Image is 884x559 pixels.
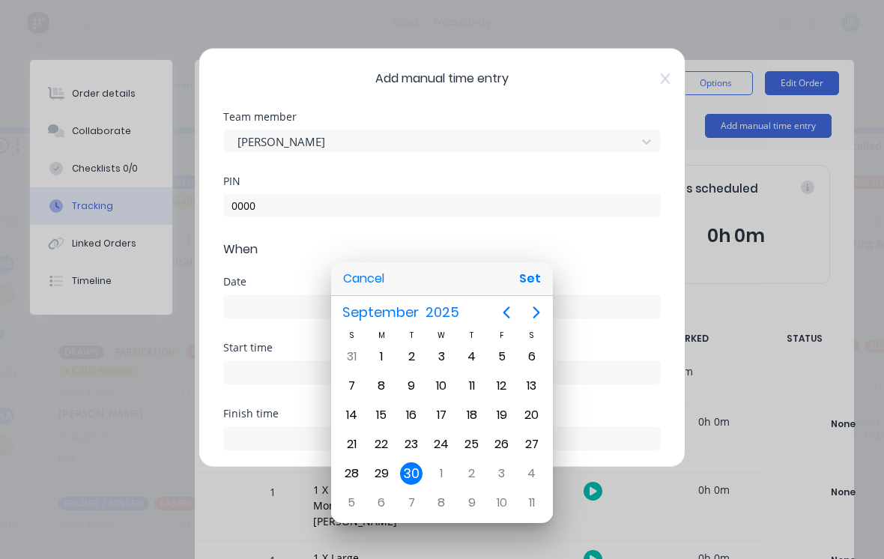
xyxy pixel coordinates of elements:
div: Monday, September 29, 2025 [370,462,393,485]
div: T [396,329,426,342]
div: Thursday, September 11, 2025 [461,375,483,397]
div: Saturday, September 6, 2025 [521,345,543,368]
button: Next page [521,297,551,327]
div: Wednesday, October 1, 2025 [430,462,452,485]
div: Friday, October 3, 2025 [491,462,513,485]
div: Tuesday, October 7, 2025 [400,492,423,514]
div: Saturday, October 4, 2025 [521,462,543,485]
div: W [426,329,456,342]
div: Monday, September 8, 2025 [370,375,393,397]
div: Friday, September 19, 2025 [491,404,513,426]
div: S [336,329,366,342]
div: Thursday, September 4, 2025 [461,345,483,368]
div: Monday, October 6, 2025 [370,492,393,514]
div: Sunday, September 28, 2025 [340,462,363,485]
span: 2025 [422,299,462,326]
div: Wednesday, September 17, 2025 [430,404,452,426]
div: Saturday, September 20, 2025 [521,404,543,426]
div: Sunday, August 31, 2025 [340,345,363,368]
div: Thursday, September 25, 2025 [461,433,483,456]
div: Wednesday, September 10, 2025 [430,375,452,397]
div: Wednesday, September 3, 2025 [430,345,452,368]
div: M [366,329,396,342]
div: Sunday, September 7, 2025 [340,375,363,397]
div: Thursday, October 9, 2025 [461,492,483,514]
div: Tuesday, September 23, 2025 [400,433,423,456]
div: Friday, October 10, 2025 [491,492,513,514]
button: Set [513,265,547,292]
div: Friday, September 26, 2025 [491,433,513,456]
div: Thursday, September 18, 2025 [461,404,483,426]
div: S [517,329,547,342]
div: Wednesday, October 8, 2025 [430,492,452,514]
div: Tuesday, September 2, 2025 [400,345,423,368]
div: Friday, September 5, 2025 [491,345,513,368]
div: Saturday, September 13, 2025 [521,375,543,397]
button: Cancel [337,265,390,292]
div: T [457,329,487,342]
div: Saturday, September 27, 2025 [521,433,543,456]
div: Friday, September 12, 2025 [491,375,513,397]
div: Today, Tuesday, September 30, 2025 [400,462,423,485]
div: Wednesday, September 24, 2025 [430,433,452,456]
div: Tuesday, September 16, 2025 [400,404,423,426]
div: Thursday, October 2, 2025 [461,462,483,485]
div: Monday, September 22, 2025 [370,433,393,456]
span: September [339,299,422,326]
div: Monday, September 1, 2025 [370,345,393,368]
div: Saturday, October 11, 2025 [521,492,543,514]
div: Monday, September 15, 2025 [370,404,393,426]
div: Tuesday, September 9, 2025 [400,375,423,397]
div: Sunday, October 5, 2025 [340,492,363,514]
div: Sunday, September 21, 2025 [340,433,363,456]
button: September2025 [333,299,468,326]
div: Sunday, September 14, 2025 [340,404,363,426]
div: F [487,329,517,342]
button: Previous page [491,297,521,327]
